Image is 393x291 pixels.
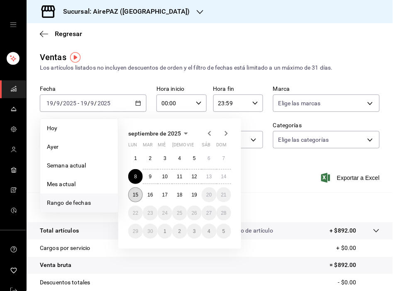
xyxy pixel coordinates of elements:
[133,210,138,216] abbr: 22 de septiembre de 2025
[273,123,380,129] label: Categorías
[40,63,380,72] div: Los artículos listados no incluyen descuentos de orden y el filtro de fechas está limitado a un m...
[128,142,137,151] abbr: lunes
[40,261,71,270] p: Venta bruta
[80,100,88,107] input: --
[128,151,143,166] button: 1 de septiembre de 2025
[177,210,182,216] abbr: 25 de septiembre de 2025
[70,52,81,63] img: Tooltip marker
[172,169,187,184] button: 11 de septiembre de 2025
[133,228,138,234] abbr: 29 de septiembre de 2025
[206,210,212,216] abbr: 27 de septiembre de 2025
[207,155,210,161] abbr: 6 de septiembre de 2025
[40,86,146,92] label: Fecha
[78,100,79,107] span: -
[217,187,231,202] button: 21 de septiembre de 2025
[147,210,153,216] abbr: 23 de septiembre de 2025
[217,224,231,239] button: 5 de octubre de 2025
[162,210,168,216] abbr: 24 de septiembre de 2025
[128,169,143,184] button: 8 de septiembre de 2025
[202,151,216,166] button: 6 de septiembre de 2025
[47,199,111,207] span: Rango de fechas
[217,151,231,166] button: 7 de septiembre de 2025
[222,228,225,234] abbr: 5 de octubre de 2025
[213,86,264,92] label: Hora fin
[221,174,227,179] abbr: 14 de septiembre de 2025
[128,206,143,221] button: 22 de septiembre de 2025
[193,155,196,161] abbr: 5 de septiembre de 2025
[193,228,196,234] abbr: 3 de octubre de 2025
[221,210,227,216] abbr: 28 de septiembre de 2025
[143,169,157,184] button: 9 de septiembre de 2025
[63,100,77,107] input: ----
[172,142,221,151] abbr: jueves
[202,169,216,184] button: 13 de septiembre de 2025
[134,155,137,161] abbr: 1 de septiembre de 2025
[202,206,216,221] button: 27 de septiembre de 2025
[330,261,380,270] p: = $892.00
[158,187,172,202] button: 17 de septiembre de 2025
[97,100,111,107] input: ----
[162,174,168,179] abbr: 10 de septiembre de 2025
[177,192,182,198] abbr: 18 de septiembre de 2025
[56,100,60,107] input: --
[147,228,153,234] abbr: 30 de septiembre de 2025
[149,174,152,179] abbr: 9 de septiembre de 2025
[158,142,166,151] abbr: miércoles
[172,151,187,166] button: 4 de septiembre de 2025
[40,51,66,63] div: Ventas
[47,124,111,133] span: Hoy
[46,100,54,107] input: --
[128,130,181,137] span: septiembre de 2025
[192,192,197,198] abbr: 19 de septiembre de 2025
[128,224,143,239] button: 29 de septiembre de 2025
[10,22,17,28] button: open drawer
[134,174,137,179] abbr: 8 de septiembre de 2025
[156,86,207,92] label: Hora inicio
[330,226,356,235] p: + $892.00
[133,192,138,198] abbr: 15 de septiembre de 2025
[187,206,202,221] button: 26 de septiembre de 2025
[47,161,111,170] span: Semana actual
[172,206,187,221] button: 25 de septiembre de 2025
[60,100,63,107] span: /
[40,279,90,287] p: Descuentos totales
[178,228,181,234] abbr: 2 de octubre de 2025
[95,100,97,107] span: /
[187,169,202,184] button: 12 de septiembre de 2025
[273,86,380,92] label: Marca
[217,206,231,221] button: 28 de septiembre de 2025
[54,100,56,107] span: /
[40,30,82,38] button: Regresar
[88,100,90,107] span: /
[158,151,172,166] button: 3 de septiembre de 2025
[47,143,111,151] span: Ayer
[323,173,380,183] button: Exportar a Excel
[192,210,197,216] abbr: 26 de septiembre de 2025
[337,244,380,252] p: + $0.00
[278,136,329,144] span: Elige las categorías
[217,169,231,184] button: 14 de septiembre de 2025
[164,228,166,234] abbr: 1 de octubre de 2025
[164,155,166,161] abbr: 3 de septiembre de 2025
[47,180,111,189] span: Mes actual
[143,224,157,239] button: 30 de septiembre de 2025
[55,30,82,38] span: Regresar
[202,142,210,151] abbr: sábado
[149,155,152,161] abbr: 2 de septiembre de 2025
[221,192,227,198] abbr: 21 de septiembre de 2025
[338,279,380,287] p: - $0.00
[206,174,212,179] abbr: 13 de septiembre de 2025
[143,151,157,166] button: 2 de septiembre de 2025
[40,226,79,235] p: Total artículos
[143,142,153,151] abbr: martes
[217,142,227,151] abbr: domingo
[192,174,197,179] abbr: 12 de septiembre de 2025
[172,224,187,239] button: 2 de octubre de 2025
[207,228,210,234] abbr: 4 de octubre de 2025
[90,100,95,107] input: --
[178,155,181,161] abbr: 4 de septiembre de 2025
[158,224,172,239] button: 1 de octubre de 2025
[202,224,216,239] button: 4 de octubre de 2025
